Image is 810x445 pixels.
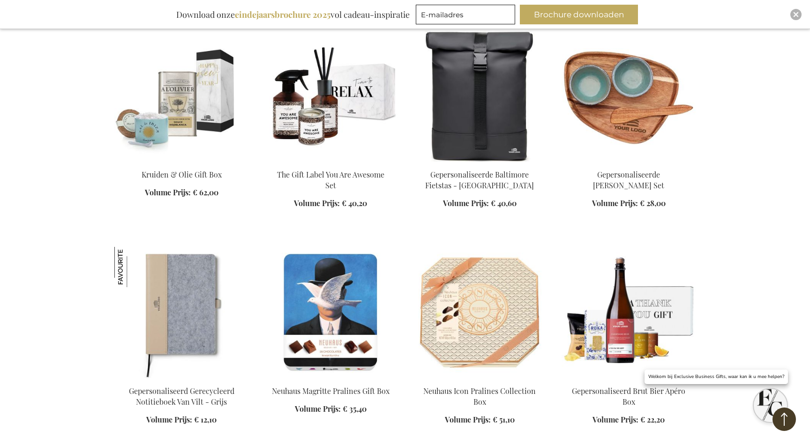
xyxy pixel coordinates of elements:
span: Volume Prijs: [592,415,638,424]
a: Volume Prijs: € 35,40 [295,404,367,415]
a: Personalised Recycled Felt Notebook - Grey Gepersonaliseerd Gerecycleerd Notitieboek Van Vilt - G... [114,374,248,383]
span: Volume Prijs: [445,415,491,424]
span: € 40,60 [491,198,517,208]
span: € 12,10 [194,415,217,424]
a: Gepersonaliseerd Brut Bier Apéro Box [572,386,685,407]
a: Personalised Baltimore Bike Bag - Black [412,158,547,167]
img: Gepersonaliseerde Nomimono Tapas Set [562,30,696,162]
img: Personalised Recycled Felt Notebook - Grey [114,247,248,378]
button: Brochure downloaden [520,5,638,24]
a: Gepersonaliseerde [PERSON_NAME] Set [593,170,664,190]
img: Close [793,12,799,17]
a: Volume Prijs: € 28,00 [592,198,666,209]
a: Kruiden & Olie Gift Box [114,158,248,167]
span: Volume Prijs: [443,198,489,208]
a: Gepersonaliseerd Gerecycleerd Notitieboek Van Vilt - Grijs [129,386,234,407]
a: Gepersonaliseerde Baltimore Fietstas - [GEOGRAPHIC_DATA] [425,170,534,190]
img: Neuhaus Icon Pralines Collection Box - Exclusive Business Gifts [412,247,547,378]
div: Download onze vol cadeau-inspiratie [172,5,414,24]
input: E-mailadres [416,5,515,24]
span: € 28,00 [640,198,666,208]
a: Volume Prijs: € 12,10 [146,415,217,425]
span: € 35,40 [343,404,367,414]
span: € 62,00 [193,187,218,197]
img: Personalised Baltimore Bike Bag - Black [412,30,547,162]
span: € 51,10 [493,415,515,424]
a: Volume Prijs: € 51,10 [445,415,515,425]
b: eindejaarsbrochure 2025 [235,9,330,20]
img: Neuhaus Magritte Pralines Gift Box [263,247,397,378]
span: € 22,20 [640,415,665,424]
span: Volume Prijs: [146,415,192,424]
div: Close [790,9,802,20]
a: Kruiden & Olie Gift Box [142,170,222,179]
a: The Gift Label You Are Awesome Set [277,170,384,190]
img: The Gift Label You Are Awesome Set [263,30,397,162]
a: The Gift Label You Are Awesome Set [263,158,397,167]
img: Personalised Champagne Beer Apero Box [562,247,696,378]
span: Volume Prijs: [294,198,340,208]
img: Kruiden & Olie Gift Box [114,30,248,162]
a: Neuhaus Icon Pralines Collection Box [423,386,536,407]
span: Volume Prijs: [295,404,341,414]
a: Personalised Champagne Beer Apero Box [562,374,696,383]
a: Neuhaus Magritte Pralines Gift Box [272,386,390,396]
a: Neuhaus Magritte Pralines Gift Box [263,374,397,383]
a: Volume Prijs: € 62,00 [145,187,218,198]
a: Volume Prijs: € 22,20 [592,415,665,425]
a: Volume Prijs: € 40,20 [294,198,367,209]
a: Gepersonaliseerde Nomimono Tapas Set [562,158,696,167]
span: Volume Prijs: [145,187,191,197]
img: Gepersonaliseerd Gerecycleerd Notitieboek Van Vilt - Grijs [114,247,155,287]
a: Volume Prijs: € 40,60 [443,198,517,209]
span: Volume Prijs: [592,198,638,208]
form: marketing offers and promotions [416,5,518,27]
span: € 40,20 [342,198,367,208]
a: Neuhaus Icon Pralines Collection Box - Exclusive Business Gifts [412,374,547,383]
